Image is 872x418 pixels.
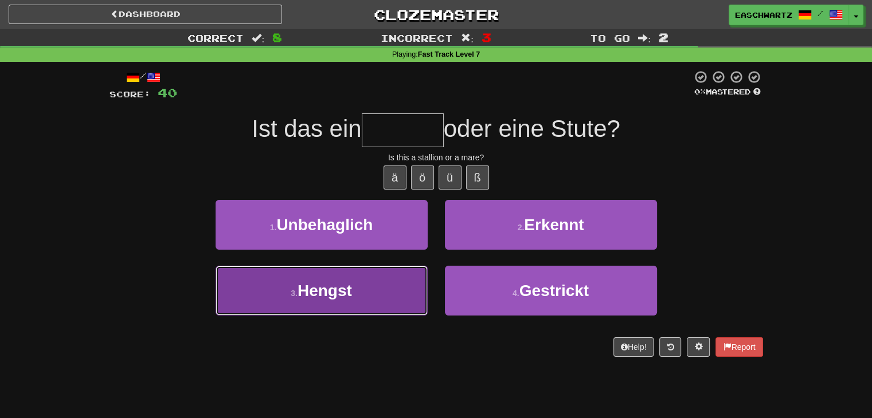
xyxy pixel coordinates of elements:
[291,289,298,298] small: 3 .
[418,50,480,58] strong: Fast Track Level 7
[513,289,519,298] small: 4 .
[411,165,434,190] button: ö
[692,87,763,97] div: Mastered
[729,5,849,25] a: easchwartz /
[110,89,151,99] span: Score:
[715,337,762,357] button: Report
[270,223,277,232] small: 1 .
[613,337,654,357] button: Help!
[659,30,668,44] span: 2
[252,33,264,43] span: :
[187,32,244,44] span: Correct
[482,30,491,44] span: 3
[299,5,573,25] a: Clozemaster
[818,9,823,17] span: /
[638,33,651,43] span: :
[461,33,474,43] span: :
[518,223,525,232] small: 2 .
[466,165,489,190] button: ß
[519,282,589,299] span: Gestrickt
[384,165,406,190] button: ä
[252,115,361,142] span: Ist das ein
[659,337,681,357] button: Round history (alt+y)
[9,5,282,24] a: Dashboard
[110,70,177,84] div: /
[272,30,282,44] span: 8
[216,200,428,250] button: 1.Unbehaglich
[439,165,462,190] button: ü
[110,152,763,163] div: Is this a stallion or a mare?
[694,87,706,96] span: 0 %
[735,10,792,20] span: easchwartz
[445,266,657,316] button: 4.Gestrickt
[276,216,373,234] span: Unbehaglich
[381,32,453,44] span: Incorrect
[216,266,428,316] button: 3.Hengst
[445,200,657,250] button: 2.Erkennt
[158,85,177,100] span: 40
[444,115,620,142] span: oder eine Stute?
[524,216,584,234] span: Erkennt
[298,282,352,299] span: Hengst
[590,32,630,44] span: To go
